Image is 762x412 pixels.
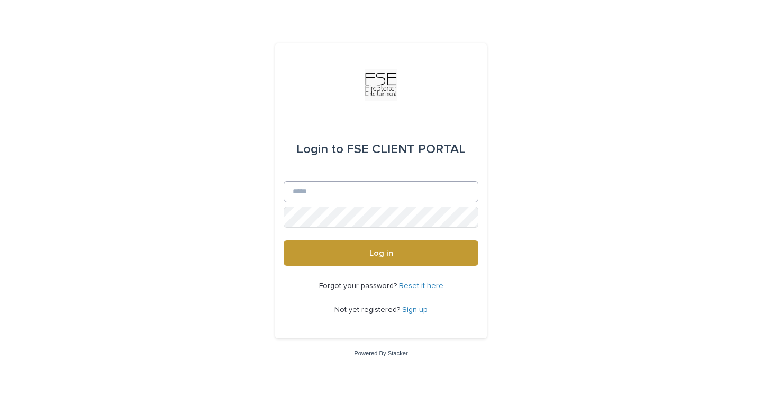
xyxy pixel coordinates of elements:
span: Not yet registered? [334,306,402,314]
a: Sign up [402,306,428,314]
div: FSE CLIENT PORTAL [296,135,466,164]
img: Km9EesSdRbS9ajqhBzyo [365,69,397,101]
span: Log in [369,249,393,257]
span: Login to [296,143,343,156]
a: Reset it here [399,282,443,290]
a: Powered By Stacker [354,350,407,356]
button: Log in [284,240,478,266]
span: Forgot your password? [319,282,399,290]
